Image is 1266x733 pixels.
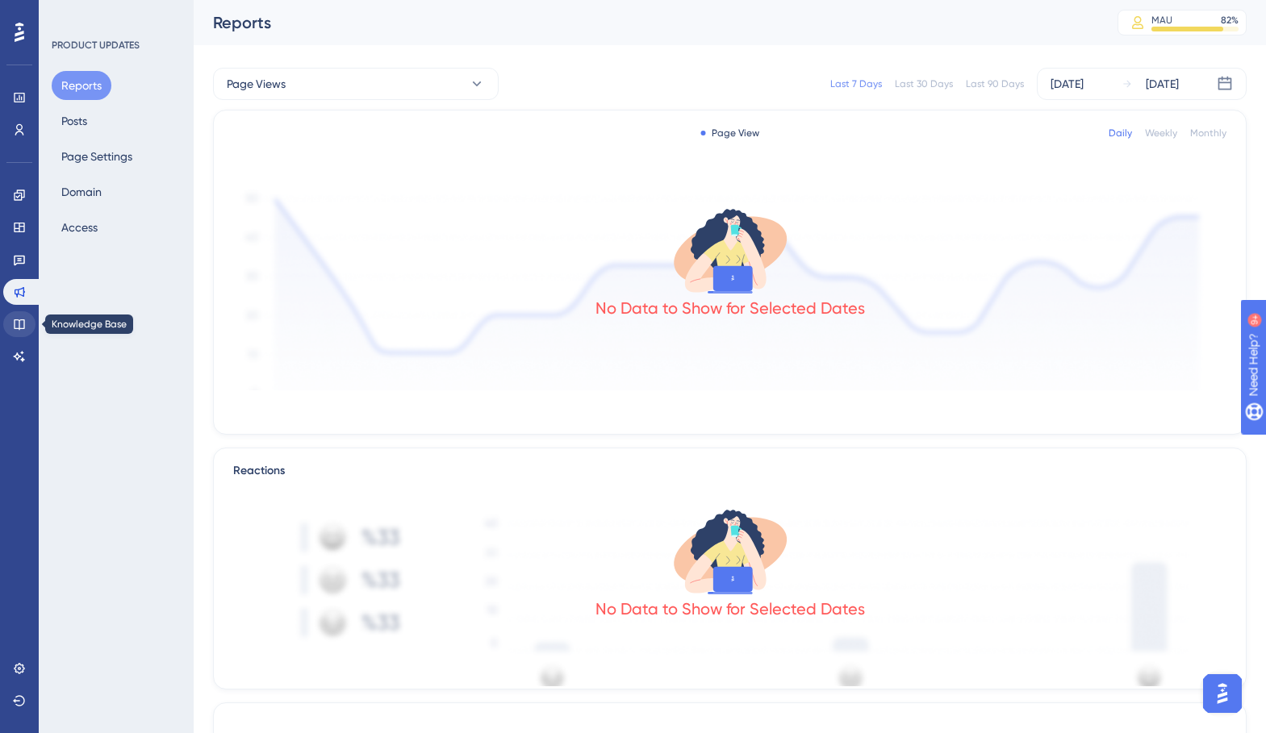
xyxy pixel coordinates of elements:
button: Reports [52,71,111,100]
div: Daily [1109,127,1132,140]
button: Page Settings [52,142,142,171]
div: MAU [1151,14,1172,27]
div: No Data to Show for Selected Dates [595,297,865,319]
div: Monthly [1190,127,1226,140]
div: No Data to Show for Selected Dates [595,598,865,620]
div: 82 % [1221,14,1239,27]
div: Weekly [1145,127,1177,140]
button: Posts [52,106,97,135]
div: [DATE] [1146,74,1179,94]
button: Page Views [213,68,499,100]
button: Domain [52,177,111,206]
div: [DATE] [1051,74,1084,94]
iframe: UserGuiding AI Assistant Launcher [1198,669,1247,718]
button: Access [52,213,107,242]
div: Last 30 Days [895,77,953,90]
div: Last 7 Days [830,77,882,90]
span: Need Help? [38,4,101,23]
div: Reports [213,11,1077,34]
div: PRODUCT UPDATES [52,39,140,52]
div: Last 90 Days [966,77,1024,90]
span: Page Views [227,74,286,94]
div: 9+ [110,8,119,21]
div: Page View [700,127,759,140]
div: Reactions [233,461,1226,481]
